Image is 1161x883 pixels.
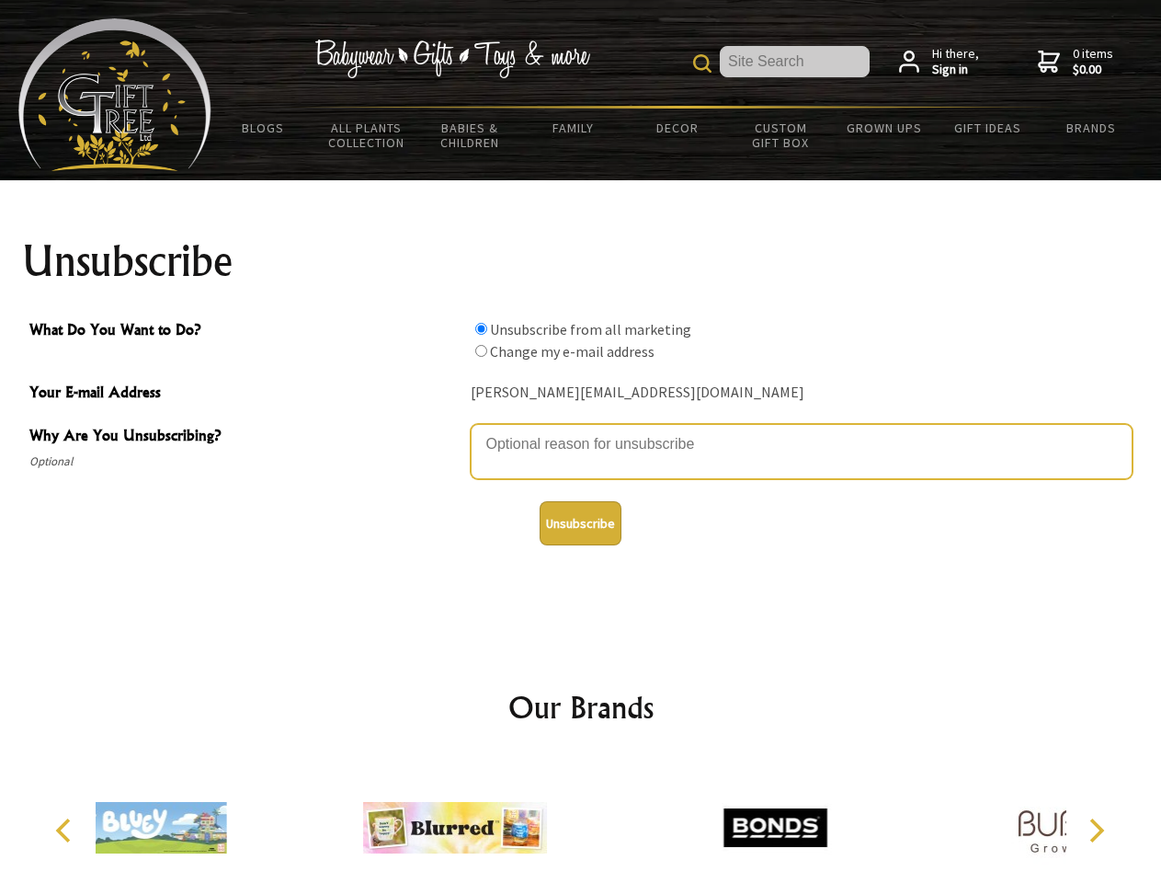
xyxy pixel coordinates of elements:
[490,342,654,361] label: Change my e-mail address
[625,109,729,147] a: Decor
[475,345,487,357] input: What Do You Want to Do?
[729,109,833,162] a: Custom Gift Box
[832,109,936,147] a: Grown Ups
[37,685,1125,729] h2: Our Brands
[1073,45,1113,78] span: 0 items
[490,320,691,338] label: Unsubscribe from all marketing
[418,109,522,162] a: Babies & Children
[932,62,979,78] strong: Sign in
[1038,46,1113,78] a: 0 items$0.00
[211,109,315,147] a: BLOGS
[932,46,979,78] span: Hi there,
[46,810,86,851] button: Previous
[18,18,211,171] img: Babyware - Gifts - Toys and more...
[22,239,1140,283] h1: Unsubscribe
[936,109,1040,147] a: Gift Ideas
[1073,62,1113,78] strong: $0.00
[29,424,461,451] span: Why Are You Unsubscribing?
[522,109,626,147] a: Family
[693,54,711,73] img: product search
[1076,810,1116,851] button: Next
[314,40,590,78] img: Babywear - Gifts - Toys & more
[1040,109,1144,147] a: Brands
[720,46,870,77] input: Site Search
[471,379,1133,407] div: [PERSON_NAME][EMAIL_ADDRESS][DOMAIN_NAME]
[540,501,621,545] button: Unsubscribe
[29,318,461,345] span: What Do You Want to Do?
[899,46,979,78] a: Hi there,Sign in
[29,451,461,473] span: Optional
[471,424,1133,479] textarea: Why Are You Unsubscribing?
[315,109,419,162] a: All Plants Collection
[29,381,461,407] span: Your E-mail Address
[475,323,487,335] input: What Do You Want to Do?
